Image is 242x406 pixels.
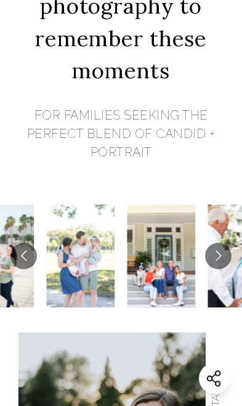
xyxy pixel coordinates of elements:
img: family of 4 with two little ones [47,205,115,307]
button: Share this website [199,363,230,394]
button: Go to previous slide [10,243,37,269]
p: FOR FAMILIES SEEKING THE PERFECT BLEND OF CANDID + PORTRAIT [14,106,228,161]
button: Go to next slide [205,243,232,269]
img: Family of 4 sitting on front porch with their dog [127,205,196,307]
